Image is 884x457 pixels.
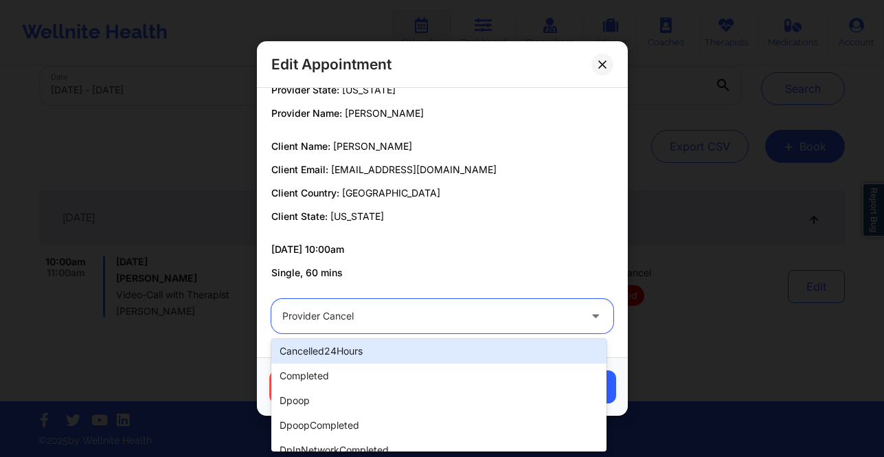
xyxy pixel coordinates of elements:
[333,140,412,152] span: [PERSON_NAME]
[271,163,613,177] p: Client Email:
[271,107,613,120] p: Provider Name:
[271,339,607,364] div: cancelled24Hours
[271,83,613,97] p: Provider State:
[342,84,396,96] span: [US_STATE]
[271,364,607,388] div: completed
[271,140,613,153] p: Client Name:
[331,164,497,175] span: [EMAIL_ADDRESS][DOMAIN_NAME]
[271,388,607,413] div: dpoop
[271,55,392,74] h2: Edit Appointment
[330,210,384,222] span: [US_STATE]
[504,370,615,403] button: Save Changes
[271,210,613,223] p: Client State:
[271,186,613,200] p: Client Country:
[345,107,424,119] span: [PERSON_NAME]
[271,243,613,256] p: [DATE] 10:00am
[271,266,613,280] p: Single, 60 mins
[342,187,440,199] span: [GEOGRAPHIC_DATA]
[269,370,411,403] button: Cancel Appointment
[282,299,579,333] div: Provider cancel
[271,413,607,438] div: dpoopCompleted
